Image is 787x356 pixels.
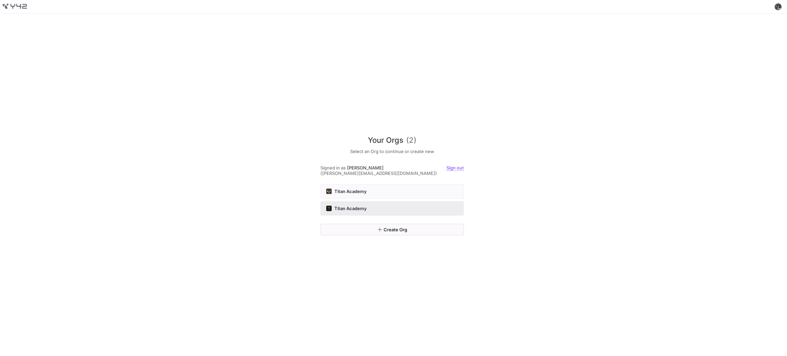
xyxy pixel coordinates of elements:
span: Create Org [384,227,407,232]
button: https://lh3.googleusercontent.com/a/AEdFTp5zC-foZFgAndG80ezPFSJoLY2tP00FMcRVqbPJ=s96-c [774,3,782,11]
span: (2) [406,135,416,146]
img: https://storage.googleapis.com/y42-prod-data-exchange/images/M4PIZmlr0LOyhR8acEy9Mp195vnbki1rrADR... [326,206,332,211]
a: Sign out [446,165,464,171]
span: Signed in as [320,165,346,170]
h5: Select an Org to continue or create new [320,149,464,154]
span: [PERSON_NAME] [347,165,384,170]
span: Titan Academy [334,206,367,211]
span: Titan Academy [334,189,367,194]
span: ([PERSON_NAME][EMAIL_ADDRESS][DOMAIN_NAME]) [320,170,437,176]
button: https://storage.googleapis.com/y42-prod-data-exchange/images/M4PIZmlr0LOyhR8acEy9Mp195vnbki1rrADR... [320,201,464,216]
img: https://storage.googleapis.com/y42-prod-data-exchange/images/nbgeHAnBknxnxByMAgJO3ByacO37guFErZQ8... [326,189,332,194]
button: Create Org [320,224,464,235]
span: Your Orgs [368,135,403,146]
button: https://storage.googleapis.com/y42-prod-data-exchange/images/nbgeHAnBknxnxByMAgJO3ByacO37guFErZQ8... [320,184,464,198]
